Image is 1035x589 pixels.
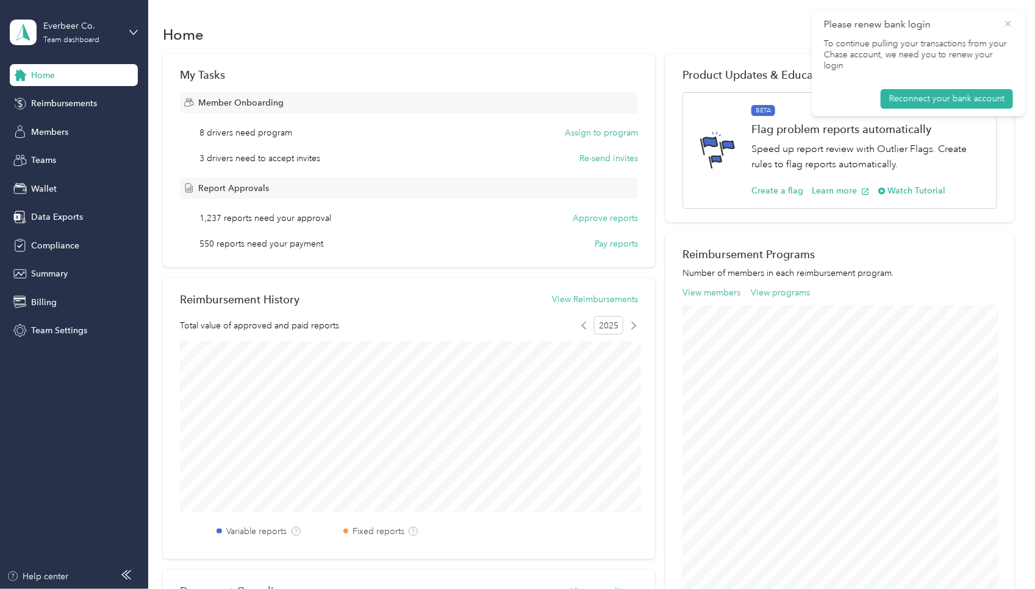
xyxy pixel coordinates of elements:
[163,28,204,41] h1: Home
[878,184,946,197] button: Watch Tutorial
[31,154,56,167] span: Teams
[682,68,833,81] span: Product Updates & Education
[682,248,997,261] h2: Reimbursement Programs
[31,296,57,309] span: Billing
[198,96,284,109] span: Member Onboarding
[31,324,87,337] span: Team Settings
[199,126,292,139] span: 8 drivers need program
[682,267,997,280] p: Number of members in each reimbursement program.
[573,212,638,225] button: Approve reports
[751,142,983,172] p: Speed up report review with Outlier Flags. Create rules to flag reports automatically.
[812,184,870,197] button: Learn more
[180,293,299,306] h2: Reimbursement History
[226,525,287,538] label: Variable reports
[31,239,79,252] span: Compliance
[43,37,99,44] div: Team dashboard
[31,126,68,139] span: Members
[199,152,320,165] span: 3 drivers need to accept invites
[31,182,57,195] span: Wallet
[751,105,775,116] span: BETA
[199,237,323,250] span: 550 reports need your payment
[881,89,1013,109] button: Reconnect your bank account
[967,521,1035,589] iframe: Everlance-gr Chat Button Frame
[595,237,638,250] button: Pay reports
[180,319,339,332] span: Total value of approved and paid reports
[751,286,811,299] button: View programs
[31,97,97,110] span: Reimbursements
[7,570,69,583] button: Help center
[824,17,995,32] p: Please renew bank login
[199,212,331,225] span: 1,237 reports need your approval
[824,38,1013,72] p: To continue pulling your transactions from your Chase account, we need you to renew your login
[751,123,983,136] h1: Flag problem reports automatically
[31,267,68,280] span: Summary
[43,20,120,32] div: Everbeer Co.
[180,68,638,81] div: My Tasks
[353,525,404,538] label: Fixed reports
[594,316,623,334] span: 2025
[751,184,803,197] button: Create a flag
[579,152,638,165] button: Re-send invites
[565,126,638,139] button: Assign to program
[31,211,83,223] span: Data Exports
[552,293,638,306] button: View Reimbursements
[682,286,740,299] button: View members
[198,182,269,195] span: Report Approvals
[31,69,55,82] span: Home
